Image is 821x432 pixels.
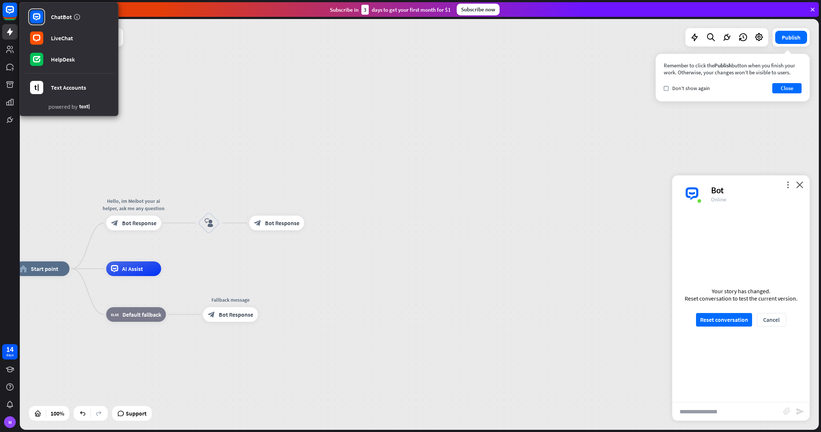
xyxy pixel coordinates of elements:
button: Open LiveChat chat widget [6,3,28,25]
div: Subscribe in days to get your first month for $1 [330,5,451,15]
span: Don't show again [672,85,710,92]
div: Your story has changed. [685,287,798,295]
i: close [796,181,803,188]
i: block_bot_response [254,219,261,227]
div: Fallback message [198,296,264,303]
div: Reset conversation to test the current version. [685,295,798,302]
a: 14 days [2,344,18,360]
span: Bot Response [219,311,253,318]
i: block_attachment [783,407,791,415]
i: home_2 [19,265,27,272]
div: Bot [711,185,801,196]
button: Cancel [757,313,786,327]
div: M [4,416,16,428]
i: block_bot_response [111,219,118,227]
div: 3 [361,5,369,15]
i: block_bot_response [208,311,215,318]
button: Publish [775,31,807,44]
span: Publish [714,62,732,69]
i: block_fallback [111,311,119,318]
i: block_user_input [205,219,213,227]
button: Reset conversation [696,313,752,327]
div: days [6,353,14,358]
span: Bot Response [122,219,157,227]
span: Bot Response [265,219,299,227]
i: more_vert [784,181,791,188]
button: Close [772,83,802,93]
div: 14 [6,346,14,353]
span: Start point [31,265,58,272]
span: Default fallback [122,311,161,318]
div: Remember to click the button when you finish your work. Otherwise, your changes won’t be visible ... [664,62,802,76]
div: Online [711,196,801,203]
div: Subscribe now [457,4,500,15]
span: AI Assist [122,265,143,272]
div: Hello, im Meibot your ai helper, ask me any question [101,197,167,212]
div: 100% [48,407,66,419]
span: Support [126,407,147,419]
i: send [796,407,805,416]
